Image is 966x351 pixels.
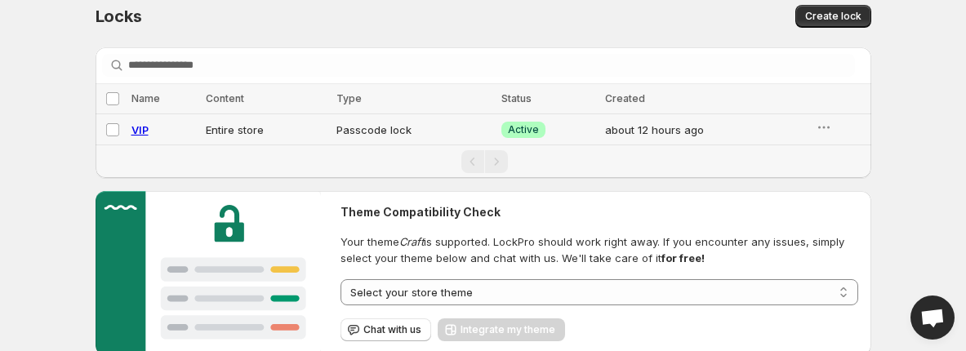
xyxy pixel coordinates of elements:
span: Type [336,92,362,104]
strong: for free! [661,251,705,264]
span: Locks [96,7,142,26]
h2: Theme Compatibility Check [341,204,857,220]
td: about 12 hours ago [600,114,811,145]
button: Chat with us [341,318,431,341]
span: Active [508,123,539,136]
span: Name [131,92,160,104]
button: Create lock [795,5,871,28]
span: Chat with us [363,323,421,336]
em: Craft [399,235,424,248]
span: Your theme is supported. LockPro should work right away. If you encounter any issues, simply sele... [341,233,857,266]
span: Create lock [805,10,861,23]
td: Passcode lock [332,114,496,145]
span: Created [605,92,645,104]
span: Status [501,92,532,104]
td: Entire store [201,114,332,145]
a: VIP [131,123,149,136]
div: Open chat [910,295,955,340]
span: Content [206,92,244,104]
nav: Pagination [96,144,871,178]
